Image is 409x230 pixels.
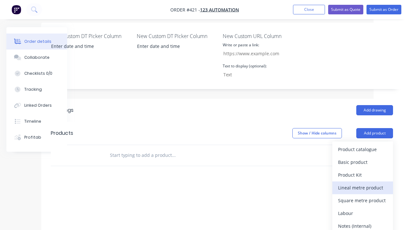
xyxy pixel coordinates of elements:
div: Checklists 0/0 [24,71,52,76]
button: Profitability [6,129,67,145]
div: Product catalogue [338,145,387,154]
input: Start typing to add a product... [110,149,237,162]
div: Profitability [24,134,48,140]
button: Linked Orders [6,97,67,113]
button: Checklists 0/0 [6,65,67,81]
div: Tracking [24,87,42,92]
button: Square metre product [332,194,393,207]
label: New Custom URL Column [223,32,303,40]
button: Collaborate [6,50,67,65]
a: 123 Automation [200,7,239,13]
input: https://www.example.com [220,49,296,58]
button: Lineal metre product [332,181,393,194]
button: Add drawing [356,105,393,115]
input: Text [220,70,296,80]
div: Linked Orders [24,103,52,108]
button: Product Kit [332,169,393,181]
div: Basic product [338,157,387,167]
label: Text to display (optional): [223,63,267,69]
button: Timeline [6,113,67,129]
div: Square metre product [338,196,387,205]
div: Labour [338,209,387,218]
button: Add product [356,128,393,138]
div: Products [51,129,73,137]
button: Submit as Order [367,5,401,14]
input: Enter date and time [133,42,212,51]
div: Order details [24,39,51,44]
button: Submit as Quote [328,5,363,14]
button: Show / Hide columns [292,128,342,138]
button: Tracking [6,81,67,97]
label: Write or paste a link: [223,42,259,48]
input: Enter date and time [47,42,126,51]
button: Order details [6,34,67,50]
img: Factory [12,5,21,14]
div: Timeline [24,119,41,124]
button: Basic product [332,156,393,169]
div: Product Kit [338,170,387,180]
button: Product catalogue [332,143,393,156]
button: Close [293,5,325,14]
label: New Custom DT Picker Column [51,32,131,40]
label: New Custom DT Picker Column [137,32,217,40]
button: Labour [332,207,393,220]
div: Lineal metre product [338,183,387,192]
div: Collaborate [24,55,50,60]
span: Order #421 - [170,7,200,13]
